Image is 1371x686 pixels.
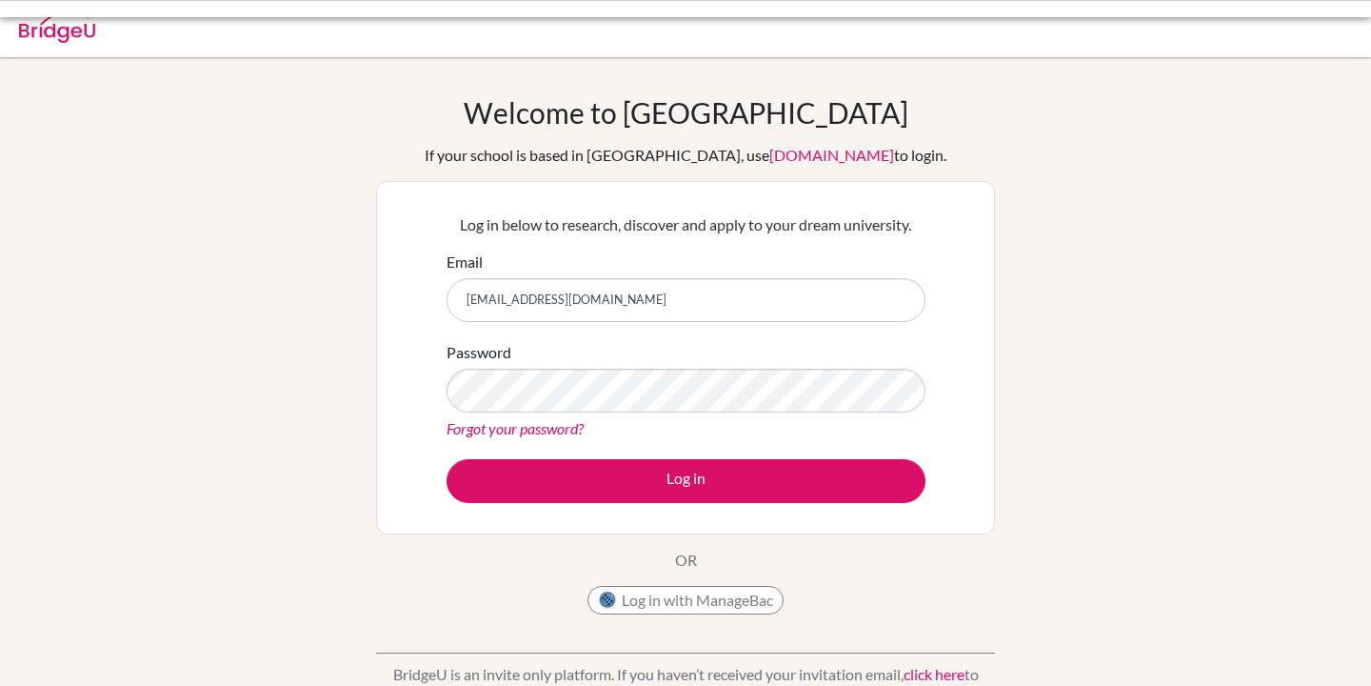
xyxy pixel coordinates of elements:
h1: Welcome to [GEOGRAPHIC_DATA] [464,95,908,130]
img: Bridge-U [19,12,95,43]
a: [DOMAIN_NAME] [769,146,894,164]
button: Log in [447,459,925,503]
label: Password [447,341,511,364]
div: If your school is based in [GEOGRAPHIC_DATA], use to login. [425,144,946,167]
a: Forgot your password? [447,419,584,437]
p: OR [675,549,697,572]
a: click here [904,665,964,683]
button: Log in with ManageBac [587,586,784,615]
p: Log in below to research, discover and apply to your dream university. [447,213,925,236]
div: Invalid email or password. [133,15,952,38]
label: Email [447,251,483,273]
